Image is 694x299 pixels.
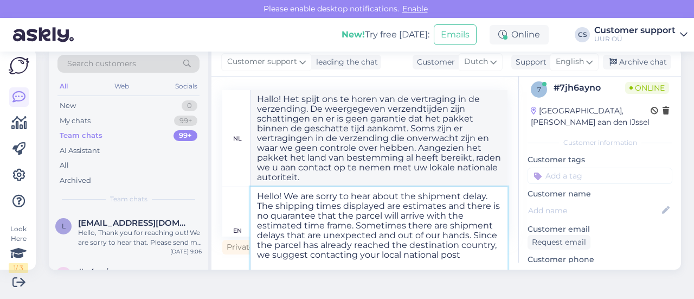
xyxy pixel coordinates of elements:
div: [DATE] 9:06 [170,247,202,256]
div: Customer information [528,138,672,148]
input: Add name [528,205,660,217]
button: Emails [434,24,477,45]
div: Try free [DATE]: [342,28,429,41]
div: My chats [60,116,91,126]
span: Enable [399,4,431,14]
div: nl [233,129,242,148]
span: English [556,56,584,68]
a: Customer supportUUR OÜ [594,26,687,43]
div: Socials [173,79,200,93]
div: New [60,100,76,111]
input: Add a tag [528,168,672,184]
div: All [60,160,69,171]
b: New! [342,29,365,40]
div: 99+ [174,116,197,126]
div: Hello, Thank you for reaching out! We are sorry to hear that. Please send me your order number an... [78,228,202,247]
span: lauvntura@gmail.com [78,218,191,228]
textarea: Hello! We are sorry to hear about the shipment delay. The shipping times displayed are estimates ... [250,187,507,274]
div: 0 [182,100,197,111]
div: UUR OÜ [594,35,676,43]
div: Look Here [9,224,28,273]
span: Team chats [110,194,147,204]
img: Askly Logo [9,57,29,74]
span: Dutch [464,56,488,68]
p: Customer phone [528,254,672,265]
div: 99+ [173,130,197,141]
span: l [62,222,66,230]
div: Request email [528,235,590,250]
div: Online [490,25,549,44]
p: Customer name [528,188,672,200]
span: Search customers [67,58,136,69]
div: 1 / 3 [9,263,28,273]
div: Team chats [60,130,102,141]
div: Archive chat [603,55,671,69]
div: # 7jh6ayno [554,81,625,94]
div: Web [112,79,131,93]
div: leading the chat [312,56,378,68]
div: AI Assistant [60,145,100,156]
div: Support [511,56,547,68]
div: Customer support [594,26,676,35]
div: Customer [413,56,455,68]
div: en [233,221,242,240]
div: CS [575,27,590,42]
span: Online [625,82,669,94]
span: #g4errjgu [78,267,119,277]
div: All [57,79,70,93]
div: [GEOGRAPHIC_DATA], [PERSON_NAME] aan den IJssel [531,105,651,128]
span: 7 [537,85,541,93]
p: Customer email [528,224,672,235]
textarea: Hallo! Het spijt ons te horen van de vertraging in de verzending. De weergegeven verzendtijden zi... [250,90,507,187]
p: Customer tags [528,154,672,166]
div: Archived [60,175,91,186]
span: Customer support [227,56,297,68]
